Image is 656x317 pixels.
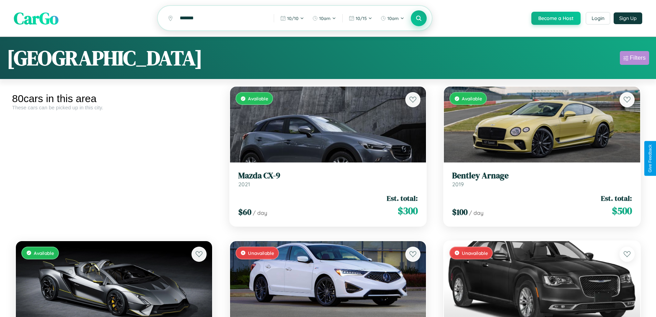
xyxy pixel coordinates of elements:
[7,44,202,72] h1: [GEOGRAPHIC_DATA]
[612,204,632,218] span: $ 500
[34,250,54,256] span: Available
[531,12,581,25] button: Become a Host
[630,55,646,61] div: Filters
[387,193,418,203] span: Est. total:
[238,181,250,188] span: 2021
[356,16,367,21] span: 10 / 15
[601,193,632,203] span: Est. total:
[287,16,299,21] span: 10 / 10
[387,16,399,21] span: 10am
[614,12,642,24] button: Sign Up
[469,209,483,216] span: / day
[648,145,653,172] div: Give Feedback
[12,105,216,110] div: These cars can be picked up in this city.
[398,204,418,218] span: $ 300
[12,93,216,105] div: 80 cars in this area
[253,209,267,216] span: / day
[462,96,482,101] span: Available
[452,171,632,181] h3: Bentley Arnage
[238,171,418,181] h3: Mazda CX-9
[452,206,468,218] span: $ 100
[248,96,268,101] span: Available
[238,171,418,188] a: Mazda CX-92021
[14,7,59,30] span: CarGo
[452,171,632,188] a: Bentley Arnage2019
[277,13,308,24] button: 10/10
[309,13,340,24] button: 10am
[319,16,331,21] span: 10am
[238,206,251,218] span: $ 60
[452,181,464,188] span: 2019
[462,250,488,256] span: Unavailable
[586,12,610,24] button: Login
[248,250,274,256] span: Unavailable
[377,13,408,24] button: 10am
[620,51,649,65] button: Filters
[345,13,376,24] button: 10/15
